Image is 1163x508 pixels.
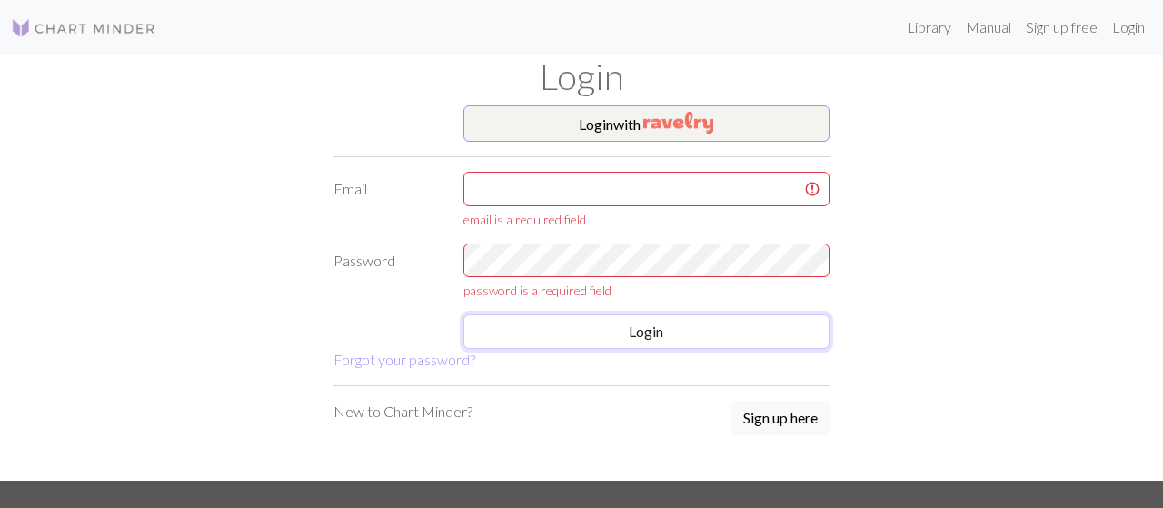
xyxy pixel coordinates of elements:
a: Manual [959,9,1019,45]
div: password is a required field [463,281,830,300]
img: Logo [11,17,156,39]
a: Library [900,9,959,45]
a: Login [1105,9,1152,45]
button: Login [463,314,830,349]
button: Loginwith [463,105,830,142]
label: Email [323,172,452,229]
img: Ravelry [643,112,713,134]
p: New to Chart Minder? [333,401,472,423]
button: Sign up here [731,401,830,435]
label: Password [323,244,452,300]
a: Sign up here [731,401,830,437]
a: Forgot your password? [333,351,475,368]
a: Sign up free [1019,9,1105,45]
div: email is a required field [463,210,830,229]
h1: Login [64,55,1099,98]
